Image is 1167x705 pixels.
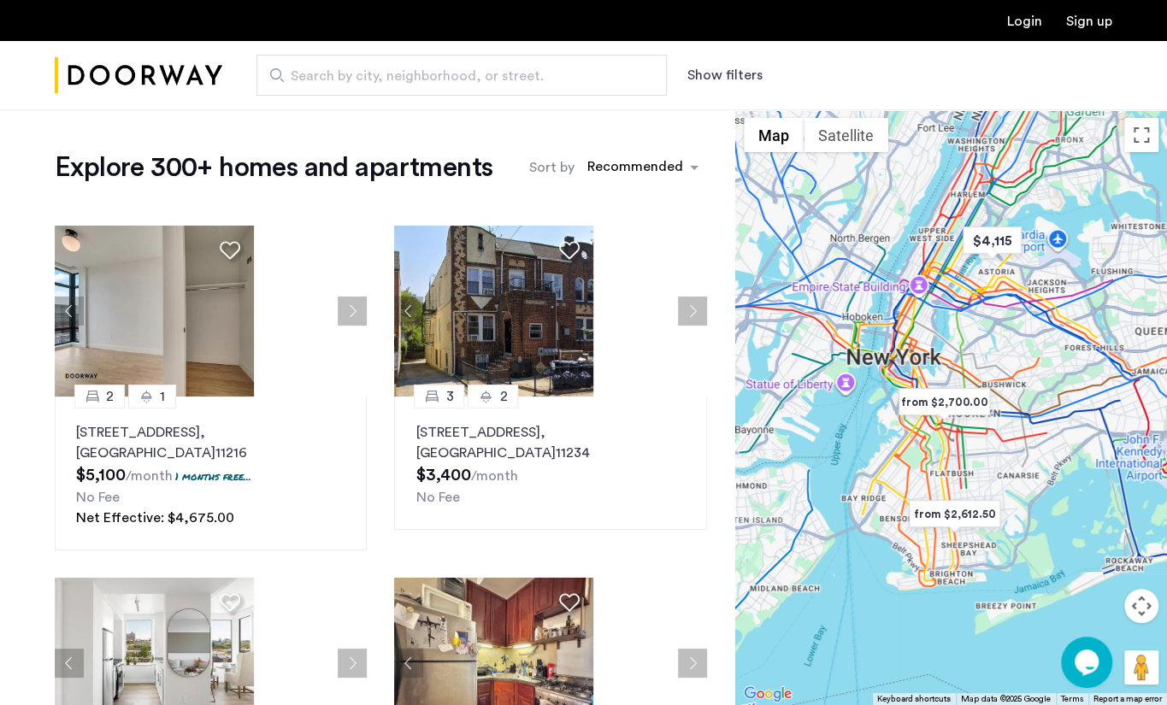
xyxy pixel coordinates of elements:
[55,44,222,108] a: Cazamio Logo
[394,297,423,326] button: Previous apartment
[892,383,997,421] div: from $2,700.00
[956,221,1028,260] div: $4,115
[55,649,84,678] button: Previous apartment
[126,469,173,483] sub: /month
[961,695,1051,703] span: Map data ©2025 Google
[470,469,517,483] sub: /month
[55,44,222,108] img: logo
[579,152,707,183] ng-select: sort-apartment
[1124,589,1158,623] button: Map camera controls
[338,297,367,326] button: Next apartment
[1066,15,1112,28] a: Registration
[678,297,707,326] button: Next apartment
[416,491,459,504] span: No Fee
[394,226,593,397] img: 2016_638484540295233130.jpeg
[1061,637,1116,688] iframe: chat widget
[76,491,120,504] span: No Fee
[76,467,126,484] span: $5,100
[744,118,804,152] button: Show street map
[76,511,234,525] span: Net Effective: $4,675.00
[529,157,575,178] label: Sort by
[256,55,667,96] input: Apartment Search
[106,386,114,407] span: 2
[1061,693,1083,705] a: Terms (opens in new tab)
[394,649,423,678] button: Previous apartment
[291,66,619,86] span: Search by city, neighborhood, or street.
[740,683,796,705] img: Google
[902,495,1007,533] div: from $2,612.50
[445,386,453,407] span: 3
[1007,15,1042,28] a: Login
[687,65,763,85] button: Show or hide filters
[55,150,492,185] h1: Explore 300+ homes and apartments
[678,649,707,678] button: Next apartment
[76,422,345,463] p: [STREET_ADDRESS] 11216
[416,422,685,463] p: [STREET_ADDRESS] 11234
[740,683,796,705] a: Open this area in Google Maps (opens a new window)
[55,226,254,397] img: 2016_638673975962267132.jpeg
[55,297,84,326] button: Previous apartment
[394,397,706,530] a: 32[STREET_ADDRESS], [GEOGRAPHIC_DATA]11234No Fee
[55,397,367,550] a: 21[STREET_ADDRESS], [GEOGRAPHIC_DATA]112161 months free...No FeeNet Effective: $4,675.00
[416,467,470,484] span: $3,400
[499,386,507,407] span: 2
[877,693,951,705] button: Keyboard shortcuts
[585,156,683,181] div: Recommended
[1124,118,1158,152] button: Toggle fullscreen view
[175,469,251,484] p: 1 months free...
[1124,650,1158,684] button: Drag Pegman onto the map to open Street View
[804,118,888,152] button: Show satellite imagery
[338,649,367,678] button: Next apartment
[1093,693,1162,705] a: Report a map error
[160,386,165,407] span: 1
